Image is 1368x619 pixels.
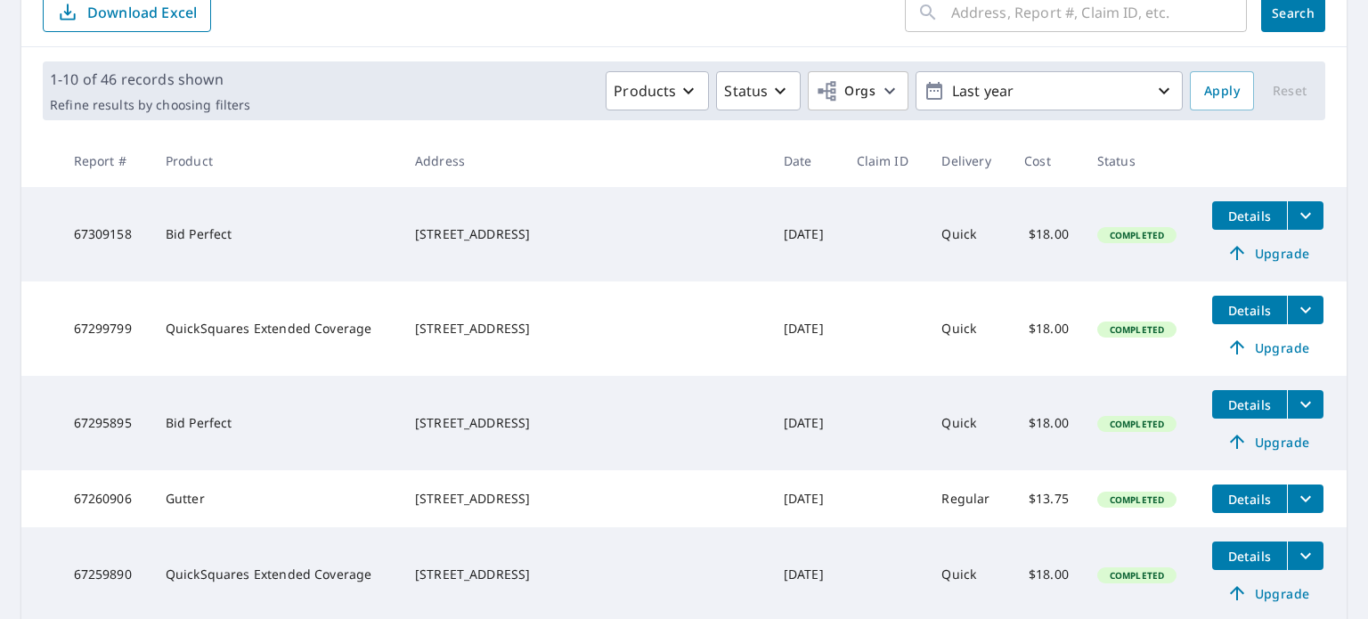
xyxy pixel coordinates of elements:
p: Status [724,80,768,102]
div: [STREET_ADDRESS] [415,490,755,508]
span: Upgrade [1223,582,1313,604]
th: Report # [60,134,151,187]
button: detailsBtn-67260906 [1212,485,1287,513]
div: [STREET_ADDRESS] [415,320,755,338]
th: Delivery [927,134,1010,187]
button: filesDropdownBtn-67295895 [1287,390,1323,419]
td: 67299799 [60,281,151,376]
button: filesDropdownBtn-67299799 [1287,296,1323,324]
td: $13.75 [1010,470,1083,527]
td: QuickSquares Extended Coverage [151,281,401,376]
a: Upgrade [1212,239,1323,267]
span: Details [1223,396,1276,413]
button: detailsBtn-67299799 [1212,296,1287,324]
p: 1-10 of 46 records shown [50,69,250,90]
div: [STREET_ADDRESS] [415,225,755,243]
th: Date [769,134,843,187]
td: Quick [927,376,1010,470]
td: [DATE] [769,376,843,470]
button: detailsBtn-67309158 [1212,201,1287,230]
td: [DATE] [769,187,843,281]
td: $18.00 [1010,376,1083,470]
span: Upgrade [1223,242,1313,264]
a: Upgrade [1212,579,1323,607]
td: $18.00 [1010,281,1083,376]
button: Last year [916,71,1183,110]
button: filesDropdownBtn-67260906 [1287,485,1323,513]
th: Claim ID [843,134,928,187]
td: $18.00 [1010,187,1083,281]
th: Cost [1010,134,1083,187]
span: Details [1223,208,1276,224]
button: Apply [1190,71,1254,110]
td: Regular [927,470,1010,527]
p: Products [614,80,676,102]
span: Details [1223,548,1276,565]
button: Status [716,71,801,110]
a: Upgrade [1212,428,1323,456]
td: 67309158 [60,187,151,281]
span: Search [1275,4,1311,21]
span: Details [1223,491,1276,508]
a: Upgrade [1212,333,1323,362]
button: Orgs [808,71,908,110]
td: [DATE] [769,281,843,376]
div: [STREET_ADDRESS] [415,566,755,583]
th: Address [401,134,769,187]
span: Completed [1099,569,1175,582]
div: [STREET_ADDRESS] [415,414,755,432]
td: Bid Perfect [151,187,401,281]
th: Product [151,134,401,187]
span: Orgs [816,80,875,102]
span: Details [1223,302,1276,319]
button: Products [606,71,709,110]
td: 67260906 [60,470,151,527]
button: detailsBtn-67295895 [1212,390,1287,419]
th: Status [1083,134,1198,187]
span: Upgrade [1223,337,1313,358]
td: Quick [927,281,1010,376]
td: 67295895 [60,376,151,470]
td: Quick [927,187,1010,281]
button: filesDropdownBtn-67259890 [1287,542,1323,570]
p: Last year [945,76,1153,107]
span: Completed [1099,323,1175,336]
span: Completed [1099,418,1175,430]
span: Upgrade [1223,431,1313,452]
p: Refine results by choosing filters [50,97,250,113]
p: Download Excel [87,3,197,22]
td: [DATE] [769,470,843,527]
td: Bid Perfect [151,376,401,470]
span: Completed [1099,493,1175,506]
span: Completed [1099,229,1175,241]
button: detailsBtn-67259890 [1212,542,1287,570]
button: filesDropdownBtn-67309158 [1287,201,1323,230]
span: Apply [1204,80,1240,102]
td: Gutter [151,470,401,527]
